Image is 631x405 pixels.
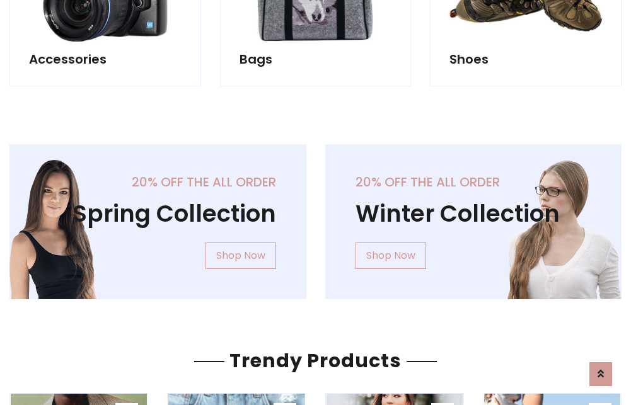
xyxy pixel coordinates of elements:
h5: 20% off the all order [356,174,592,190]
a: Shop Now [356,242,426,269]
a: Shop Now [206,242,276,269]
h5: Accessories [29,52,182,67]
h5: Bags [240,52,392,67]
h5: Shoes [449,52,602,67]
h1: Spring Collection [40,200,276,227]
h1: Winter Collection [356,200,592,227]
h5: 20% off the all order [40,174,276,190]
span: Trendy Products [224,347,407,374]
